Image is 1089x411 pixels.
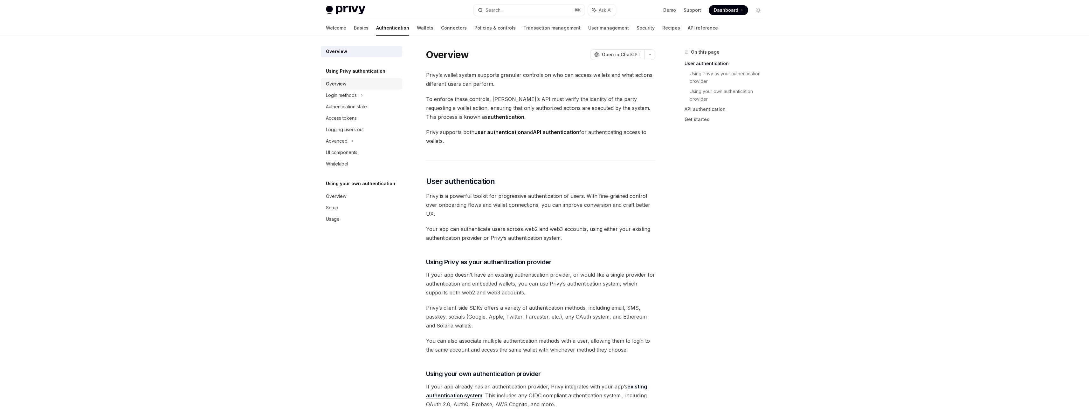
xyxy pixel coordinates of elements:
a: Using Privy as your authentication provider [690,69,769,86]
a: Recipes [662,20,680,36]
a: API reference [688,20,718,36]
a: Connectors [441,20,467,36]
div: Usage [326,215,340,223]
span: On this page [691,48,720,56]
span: Privy is a powerful toolkit for progressive authentication of users. With fine-grained control ov... [426,192,655,218]
button: Toggle dark mode [753,5,763,15]
a: Using your own authentication provider [690,86,769,104]
h5: Using Privy authentication [326,67,385,75]
h1: Overview [426,49,469,60]
span: Privy supports both and for authenticating access to wallets. [426,128,655,145]
a: API authentication [685,104,769,114]
div: Login methods [326,91,357,99]
div: Logging users out [326,126,364,133]
a: Policies & controls [474,20,516,36]
a: Setup [321,202,402,213]
div: Overview [326,80,346,88]
span: If your app already has an authentication provider, Privy integrates with your app’s . This inclu... [426,382,655,409]
a: Get started [685,114,769,125]
button: Search...⌘K [473,4,585,16]
div: Search... [486,6,503,14]
span: Your app can authenticate users across web2 and web3 accounts, using either your existing authent... [426,225,655,242]
div: Access tokens [326,114,357,122]
a: User authentication [685,58,769,69]
a: Logging users out [321,124,402,135]
span: Dashboard [714,7,738,13]
a: Security [637,20,655,36]
img: light logo [326,6,365,15]
a: Usage [321,213,402,225]
a: Support [684,7,701,13]
div: Overview [326,48,347,55]
div: Whitelabel [326,160,348,168]
button: Ask AI [588,4,616,16]
span: Open in ChatGPT [602,51,641,58]
a: Overview [321,78,402,90]
button: Open in ChatGPT [590,49,644,60]
span: Using your own authentication provider [426,369,541,378]
strong: API authentication [533,129,579,135]
span: Ask AI [599,7,611,13]
strong: user authentication [474,129,524,135]
div: Advanced [326,137,348,145]
a: Authentication state [321,101,402,112]
a: Wallets [417,20,433,36]
a: Access tokens [321,112,402,124]
a: Overview [321,191,402,202]
a: UI components [321,147,402,158]
span: Privy’s client-side SDKs offers a variety of authentication methods, including email, SMS, passke... [426,303,655,330]
a: Welcome [326,20,346,36]
h5: Using your own authentication [326,180,395,187]
span: To enforce these controls, [PERSON_NAME]’s API must verify the identity of the party requesting a... [426,95,655,121]
span: ⌘ K [574,8,581,13]
span: User authentication [426,176,495,186]
span: Using Privy as your authentication provider [426,258,552,266]
a: User management [588,20,629,36]
strong: authentication [487,114,524,120]
div: Overview [326,192,346,200]
a: Whitelabel [321,158,402,170]
a: Overview [321,46,402,57]
a: Demo [663,7,676,13]
a: Authentication [376,20,409,36]
a: Transaction management [523,20,581,36]
div: Authentication state [326,103,367,111]
span: Privy’s wallet system supports granular controls on who can access wallets and what actions diffe... [426,71,655,88]
span: If your app doesn’t have an existing authentication provider, or would like a single provider for... [426,270,655,297]
a: Basics [354,20,369,36]
div: UI components [326,149,357,156]
span: You can also associate multiple authentication methods with a user, allowing them to login to the... [426,336,655,354]
a: Dashboard [709,5,748,15]
div: Setup [326,204,338,212]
